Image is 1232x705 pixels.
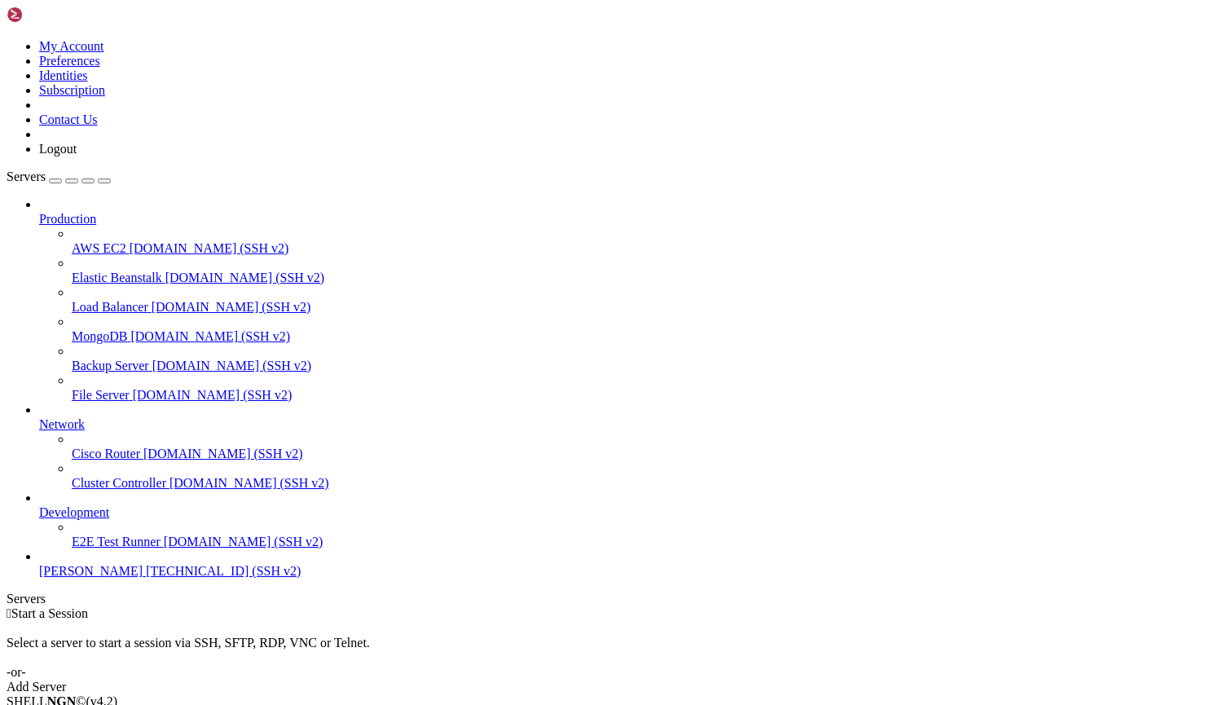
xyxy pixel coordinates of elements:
a: File Server [DOMAIN_NAME] (SSH v2) [72,388,1225,403]
span: [DOMAIN_NAME] (SSH v2) [152,300,311,314]
li: [PERSON_NAME] [TECHNICAL_ID] (SSH v2) [39,549,1225,579]
li: Backup Server [DOMAIN_NAME] (SSH v2) [72,344,1225,373]
a: Servers [7,170,111,183]
img: Shellngn [7,7,100,23]
span: Cisco Router [72,447,140,460]
span: Production [39,212,96,226]
li: AWS EC2 [DOMAIN_NAME] (SSH v2) [72,227,1225,256]
span: AWS EC2 [72,241,126,255]
a: Cluster Controller [DOMAIN_NAME] (SSH v2) [72,476,1225,491]
a: MongoDB [DOMAIN_NAME] (SSH v2) [72,329,1225,344]
span: File Server [72,388,130,402]
a: AWS EC2 [DOMAIN_NAME] (SSH v2) [72,241,1225,256]
div: Select a server to start a session via SSH, SFTP, RDP, VNC or Telnet. -or- [7,621,1225,680]
a: Contact Us [39,112,98,126]
span: Servers [7,170,46,183]
span: Network [39,417,85,431]
span: Development [39,505,109,519]
span: Start a Session [11,606,88,620]
span: [DOMAIN_NAME] (SSH v2) [143,447,303,460]
li: E2E Test Runner [DOMAIN_NAME] (SSH v2) [72,520,1225,549]
span: [DOMAIN_NAME] (SSH v2) [133,388,293,402]
li: Development [39,491,1225,549]
span: Cluster Controller [72,476,166,490]
span: [DOMAIN_NAME] (SSH v2) [130,329,290,343]
a: Network [39,417,1225,432]
a: My Account [39,39,104,53]
a: Production [39,212,1225,227]
span:  [7,606,11,620]
a: Preferences [39,54,100,68]
span: [DOMAIN_NAME] (SSH v2) [164,535,323,549]
span: Load Balancer [72,300,148,314]
li: Load Balancer [DOMAIN_NAME] (SSH v2) [72,285,1225,315]
li: Network [39,403,1225,491]
span: [DOMAIN_NAME] (SSH v2) [152,359,312,372]
span: MongoDB [72,329,127,343]
li: File Server [DOMAIN_NAME] (SSH v2) [72,373,1225,403]
li: Elastic Beanstalk [DOMAIN_NAME] (SSH v2) [72,256,1225,285]
li: Production [39,197,1225,403]
li: MongoDB [DOMAIN_NAME] (SSH v2) [72,315,1225,344]
li: Cluster Controller [DOMAIN_NAME] (SSH v2) [72,461,1225,491]
span: [DOMAIN_NAME] (SSH v2) [130,241,289,255]
div: Servers [7,592,1225,606]
li: Cisco Router [DOMAIN_NAME] (SSH v2) [72,432,1225,461]
span: [PERSON_NAME] [39,564,143,578]
span: Elastic Beanstalk [72,271,162,284]
a: [PERSON_NAME] [TECHNICAL_ID] (SSH v2) [39,564,1225,579]
a: Logout [39,142,77,156]
a: E2E Test Runner [DOMAIN_NAME] (SSH v2) [72,535,1225,549]
span: [DOMAIN_NAME] (SSH v2) [165,271,325,284]
a: Backup Server [DOMAIN_NAME] (SSH v2) [72,359,1225,373]
div: Add Server [7,680,1225,694]
span: Backup Server [72,359,149,372]
a: Load Balancer [DOMAIN_NAME] (SSH v2) [72,300,1225,315]
a: Development [39,505,1225,520]
a: Identities [39,68,88,82]
a: Elastic Beanstalk [DOMAIN_NAME] (SSH v2) [72,271,1225,285]
span: E2E Test Runner [72,535,161,549]
a: Cisco Router [DOMAIN_NAME] (SSH v2) [72,447,1225,461]
span: [TECHNICAL_ID] (SSH v2) [146,564,301,578]
span: [DOMAIN_NAME] (SSH v2) [169,476,329,490]
a: Subscription [39,83,105,97]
